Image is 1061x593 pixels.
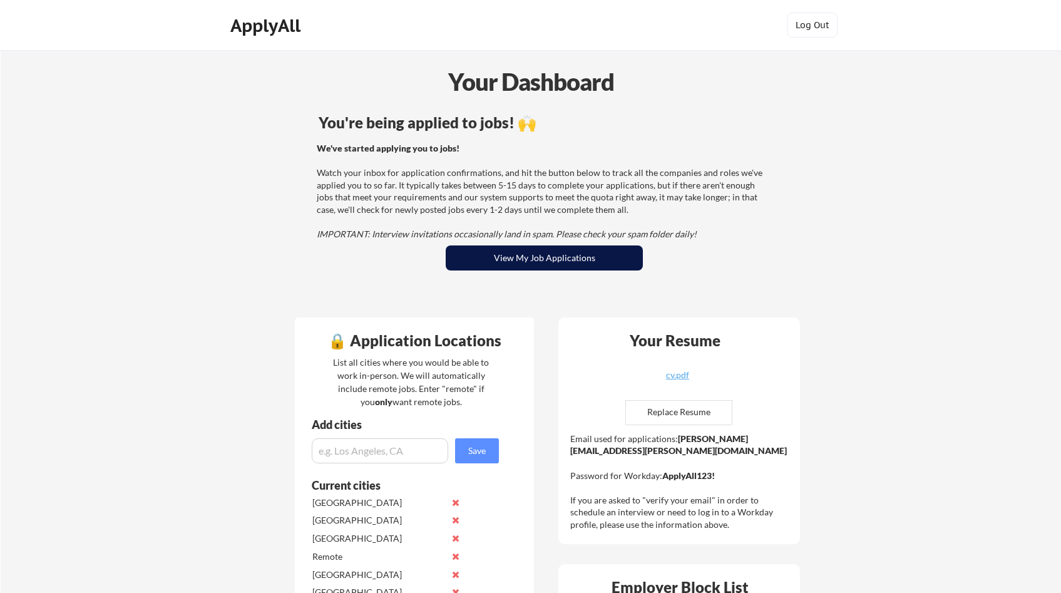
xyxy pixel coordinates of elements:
div: List all cities where you would be able to work in-person. We will automatically include remote j... [325,356,497,408]
strong: ApplyAll123! [662,470,715,481]
em: IMPORTANT: Interview invitations occasionally land in spam. Please check your spam folder daily! [317,229,697,239]
div: Your Dashboard [1,64,1061,100]
div: 🔒 Application Locations [298,333,531,348]
strong: [PERSON_NAME][EMAIL_ADDRESS][PERSON_NAME][DOMAIN_NAME] [570,433,787,456]
div: Email used for applications: Password for Workday: If you are asked to "verify your email" in ord... [570,433,791,531]
div: ApplyAll [230,15,304,36]
div: [GEOGRAPHIC_DATA] [312,569,444,581]
a: cv.pdf [603,371,752,390]
strong: only [375,396,392,407]
input: e.g. Los Angeles, CA [312,438,448,463]
div: Remote [312,550,444,563]
strong: We've started applying you to jobs! [317,143,459,153]
div: cv.pdf [603,371,752,379]
div: [GEOGRAPHIC_DATA] [312,532,444,545]
div: Add cities [312,419,502,430]
div: Watch your inbox for application confirmations, and hit the button below to track all the compani... [317,142,768,240]
button: View My Job Applications [446,245,643,271]
button: Log Out [787,13,838,38]
div: Current cities [312,480,485,491]
div: You're being applied to jobs! 🙌 [319,115,770,130]
div: [GEOGRAPHIC_DATA] [312,514,444,527]
button: Save [455,438,499,463]
div: [GEOGRAPHIC_DATA] [312,497,444,509]
div: Your Resume [613,333,737,348]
